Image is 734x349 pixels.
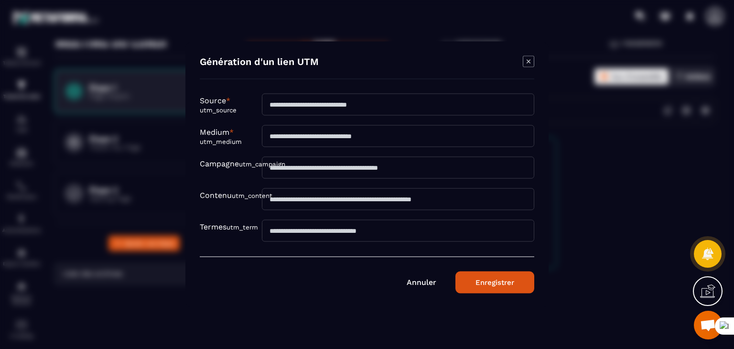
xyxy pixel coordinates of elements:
[200,138,242,145] small: utm_medium
[200,191,233,200] p: Contenu
[239,161,285,168] small: utm_campaign
[407,278,436,287] a: Annuler
[200,96,233,114] p: Source
[200,159,233,168] p: Campagne
[200,56,319,69] h4: Génération d'un lien UTM
[694,311,723,339] a: Ouvrir le chat
[200,222,233,231] p: Termes
[232,192,272,199] small: utm_content
[227,224,258,231] small: utm_term
[455,272,534,294] button: Enregistrer
[200,128,233,146] p: Medium
[200,107,237,114] small: utm_source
